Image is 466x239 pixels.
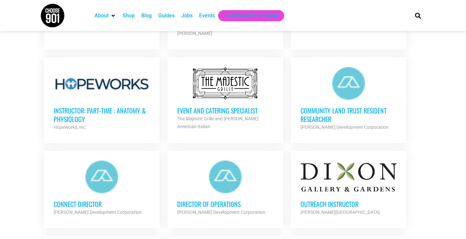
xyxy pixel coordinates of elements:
[301,210,380,215] strong: [PERSON_NAME][GEOGRAPHIC_DATA]
[177,31,212,36] strong: [PERSON_NAME]
[54,106,150,123] h3: Instructor: Part-Time : Anatomy & Physiology
[412,10,423,21] div: Search
[44,151,160,226] a: Connect Director [PERSON_NAME] Development Corporation
[95,12,109,20] a: About
[54,200,150,208] h3: Connect Director
[225,12,278,20] a: Get Choose901 Emails
[158,12,175,20] a: Guides
[199,12,215,20] a: Events
[301,125,388,130] strong: [PERSON_NAME] Development Corporation
[301,106,397,123] h3: Community Land Trust Resident Researcher
[54,125,87,130] strong: HopeWorks, Inc.
[301,200,397,208] h3: Outreach Instructor
[291,151,406,226] a: Outreach Instructor [PERSON_NAME][GEOGRAPHIC_DATA]
[91,10,119,21] div: About
[177,106,273,115] h3: Event and Catering Specialist
[123,12,135,20] a: Shop
[44,57,160,141] a: Instructor: Part-Time : Anatomy & Physiology HopeWorks, Inc.
[167,151,283,226] a: Director of Operations [PERSON_NAME] Development Corporation
[167,57,283,140] a: Event and Catering Specialist The Majestic Grille and [PERSON_NAME] American Italian
[54,210,142,215] strong: [PERSON_NAME] Development Corporation
[181,12,193,20] a: Jobs
[177,210,265,215] strong: [PERSON_NAME] Development Corporation
[141,12,152,20] a: Blog
[177,116,259,129] strong: The Majestic Grille and [PERSON_NAME] American Italian
[177,200,273,208] h3: Director of Operations
[91,10,404,21] nav: Main nav
[291,57,406,141] a: Community Land Trust Resident Researcher [PERSON_NAME] Development Corporation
